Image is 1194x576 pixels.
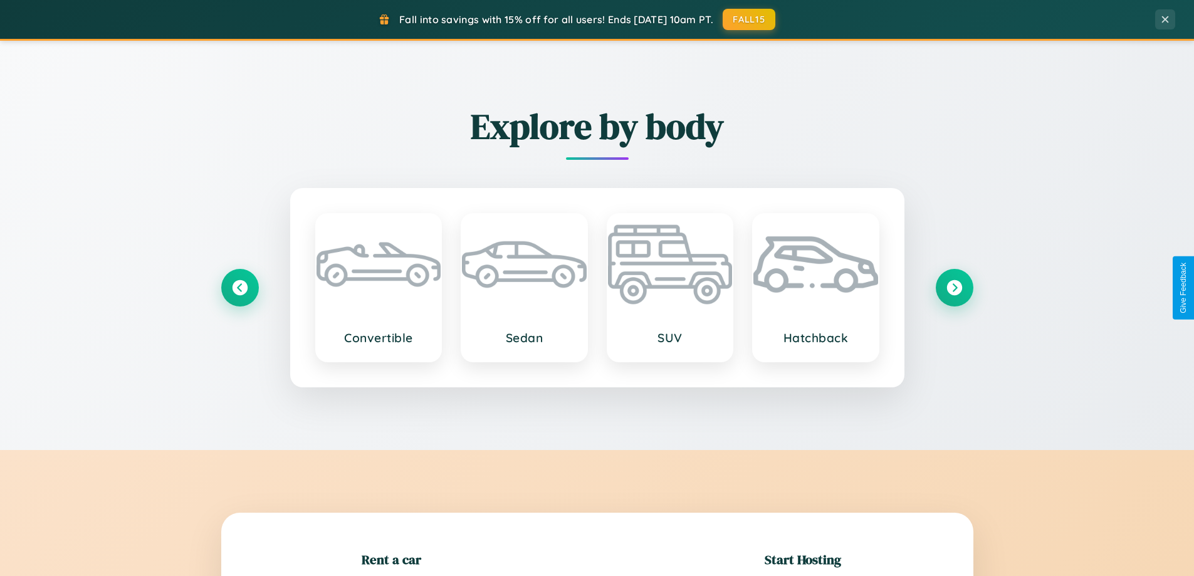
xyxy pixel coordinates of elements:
[765,550,841,568] h2: Start Hosting
[474,330,574,345] h3: Sedan
[329,330,429,345] h3: Convertible
[766,330,866,345] h3: Hatchback
[399,13,713,26] span: Fall into savings with 15% off for all users! Ends [DATE] 10am PT.
[362,550,421,568] h2: Rent a car
[723,9,775,30] button: FALL15
[1179,263,1188,313] div: Give Feedback
[621,330,720,345] h3: SUV
[221,102,973,150] h2: Explore by body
